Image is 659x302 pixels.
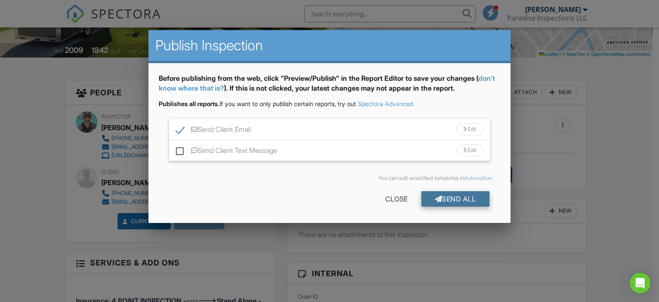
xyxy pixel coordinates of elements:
[372,191,421,207] div: Close
[464,175,492,181] a: Automation
[456,144,484,156] div: Edit
[176,125,251,136] label: Send Client Email
[155,37,504,54] h2: Publish Inspection
[166,175,494,182] div: You can edit email/text templates in .
[159,100,220,107] strong: Publishes all reports.
[159,74,495,92] a: don't know where that is?
[159,100,356,107] span: If you want to only publish certain reports, try out
[421,191,490,207] div: Send All
[456,123,484,135] div: Edit
[176,146,277,157] label: Send Client Text Message
[630,273,650,293] div: Open Intercom Messenger
[159,73,501,100] div: Before publishing from the web, click "Preview/Publish" in the Report Editor to save your changes...
[358,100,413,107] a: Spectora Advanced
